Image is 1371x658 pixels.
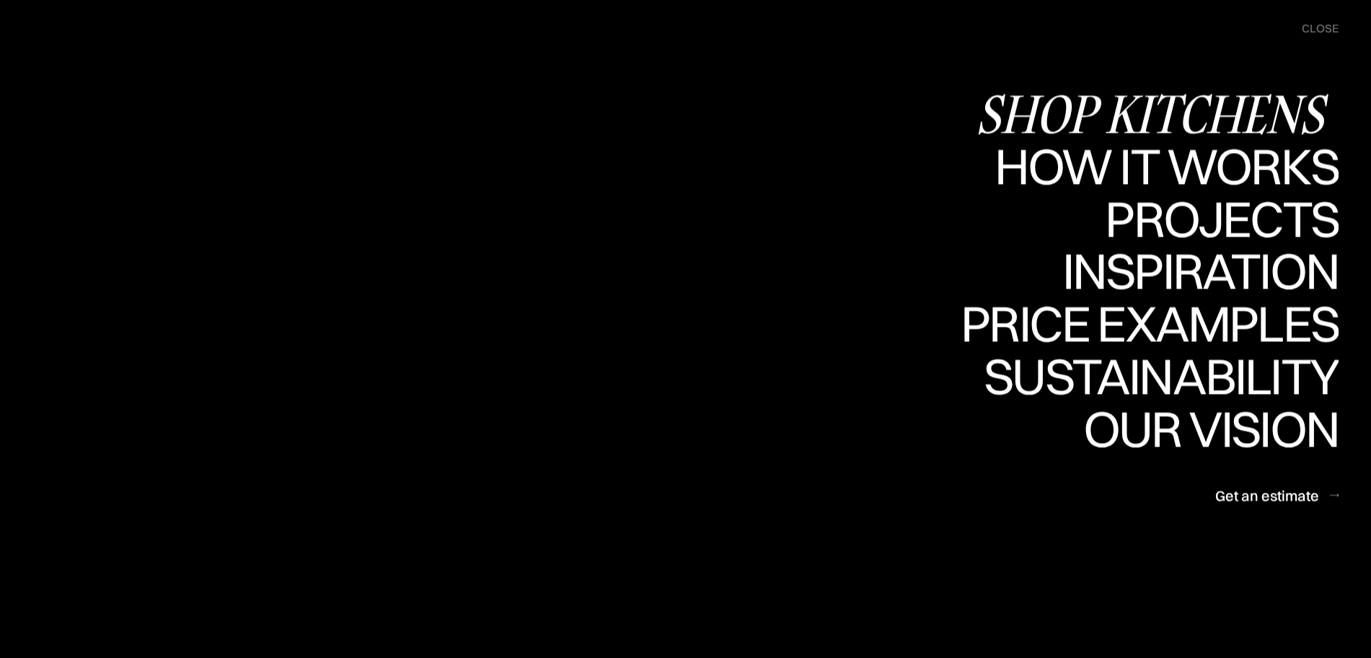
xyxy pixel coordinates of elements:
div: Sustainability [971,351,1339,401]
a: InspirationInspiration [1042,246,1339,299]
a: How it worksHow it works [991,141,1339,193]
div: Inspiration [1042,246,1339,297]
a: SustainabilitySustainability [971,351,1339,403]
div: Our vision [1071,403,1339,454]
div: Price examples [961,299,1339,349]
div: close [1302,21,1339,37]
a: ProjectsProjects [1105,193,1339,246]
div: Inspiration [1042,297,1339,347]
div: menu [1287,14,1339,43]
div: Price examples [961,349,1339,400]
a: Get an estimate [1215,478,1339,513]
div: Projects [1105,244,1339,294]
div: Our vision [1071,454,1339,504]
div: Shop Kitchens [976,88,1339,139]
div: Sustainability [971,401,1339,452]
div: Projects [1105,193,1339,244]
div: How it works [991,141,1339,191]
a: Price examplesPrice examples [961,299,1339,351]
div: Get an estimate [1215,486,1319,505]
a: Our visionOur vision [1071,403,1339,456]
a: Shop KitchensShop Kitchens [976,88,1339,141]
div: How it works [991,191,1339,242]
